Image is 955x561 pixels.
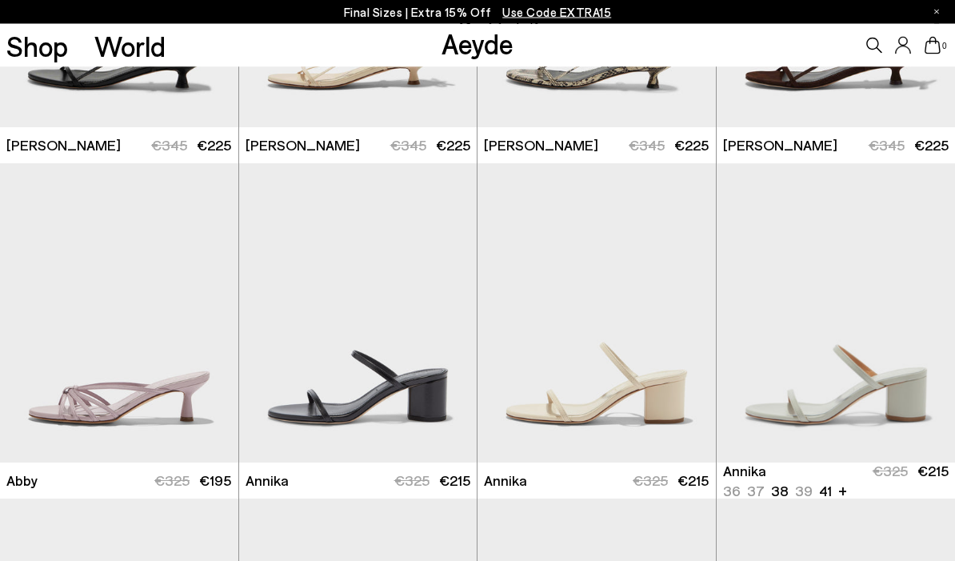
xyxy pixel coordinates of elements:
[819,482,832,502] li: 41
[723,462,766,482] span: Annika
[239,164,477,463] img: Annika Leather Sandals
[633,472,668,490] span: €325
[6,32,68,60] a: Shop
[239,463,477,499] a: Annika €325 €215
[917,463,949,480] span: €215
[6,471,38,491] span: Abby
[151,137,187,154] span: €345
[436,137,470,154] span: €225
[502,5,611,19] span: Navigate to /collections/ss25-final-sizes
[246,136,360,156] span: [PERSON_NAME]
[477,164,716,463] img: Annika Leather Sandals
[869,137,905,154] span: €345
[873,463,908,480] span: €325
[439,472,470,490] span: €215
[390,137,426,154] span: €345
[6,136,121,156] span: [PERSON_NAME]
[477,463,716,499] a: Annika €325 €215
[394,472,430,490] span: €325
[344,2,612,22] p: Final Sizes | Extra 15% Off
[154,472,190,490] span: €325
[239,128,477,164] a: [PERSON_NAME] €345 €225
[197,137,231,154] span: €225
[629,137,665,154] span: €345
[199,472,231,490] span: €195
[246,471,289,491] span: Annika
[674,137,709,154] span: €225
[838,480,847,502] li: +
[442,26,513,60] a: Aeyde
[723,136,837,156] span: [PERSON_NAME]
[94,32,166,60] a: World
[484,136,598,156] span: [PERSON_NAME]
[925,37,941,54] a: 0
[723,482,828,502] ul: variant
[771,482,789,502] li: 38
[914,137,949,154] span: €225
[677,472,709,490] span: €215
[484,471,527,491] span: Annika
[941,42,949,50] span: 0
[477,128,716,164] a: [PERSON_NAME] €345 €225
